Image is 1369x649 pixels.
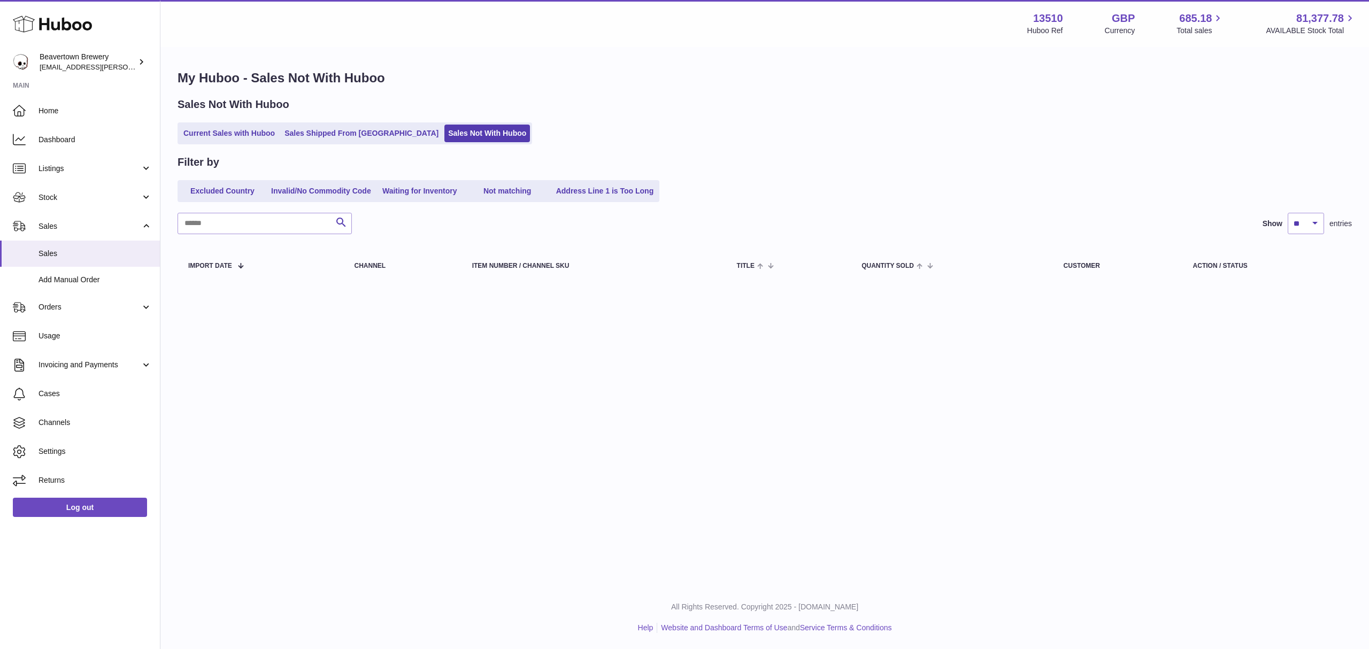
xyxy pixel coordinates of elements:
span: Stock [39,192,141,203]
img: kit.lowe@beavertownbrewery.co.uk [13,54,29,70]
a: Help [638,623,653,632]
span: Listings [39,164,141,174]
span: Title [737,262,755,269]
span: Quantity Sold [862,262,914,269]
a: Address Line 1 is Too Long [552,182,658,200]
h1: My Huboo - Sales Not With Huboo [178,69,1352,87]
a: Service Terms & Conditions [800,623,892,632]
span: Add Manual Order [39,275,152,285]
span: Settings [39,446,152,457]
span: AVAILABLE Stock Total [1266,26,1356,36]
span: Sales [39,249,152,259]
a: 685.18 Total sales [1176,11,1224,36]
a: Sales Not With Huboo [444,125,530,142]
a: Excluded Country [180,182,265,200]
span: Home [39,106,152,116]
span: Import date [188,262,232,269]
h2: Sales Not With Huboo [178,97,289,112]
li: and [657,623,891,633]
p: All Rights Reserved. Copyright 2025 - [DOMAIN_NAME] [169,602,1360,612]
span: 81,377.78 [1296,11,1344,26]
span: [EMAIL_ADDRESS][PERSON_NAME][DOMAIN_NAME] [40,63,214,71]
div: Huboo Ref [1027,26,1063,36]
div: Currency [1105,26,1135,36]
label: Show [1263,219,1282,229]
span: Usage [39,331,152,341]
div: Channel [354,262,450,269]
a: Not matching [465,182,550,200]
a: Current Sales with Huboo [180,125,279,142]
span: Invoicing and Payments [39,360,141,370]
div: Customer [1064,262,1172,269]
a: Log out [13,498,147,517]
span: Orders [39,302,141,312]
div: Beavertown Brewery [40,52,136,72]
span: Channels [39,418,152,428]
a: Waiting for Inventory [377,182,463,200]
a: Website and Dashboard Terms of Use [661,623,787,632]
a: 81,377.78 AVAILABLE Stock Total [1266,11,1356,36]
a: Sales Shipped From [GEOGRAPHIC_DATA] [281,125,442,142]
span: Sales [39,221,141,231]
h2: Filter by [178,155,219,169]
span: Returns [39,475,152,485]
a: Invalid/No Commodity Code [267,182,375,200]
div: Action / Status [1193,262,1341,269]
strong: 13510 [1033,11,1063,26]
span: Total sales [1176,26,1224,36]
span: 685.18 [1179,11,1212,26]
strong: GBP [1112,11,1135,26]
span: entries [1329,219,1352,229]
span: Dashboard [39,135,152,145]
div: Item Number / Channel SKU [472,262,716,269]
span: Cases [39,389,152,399]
